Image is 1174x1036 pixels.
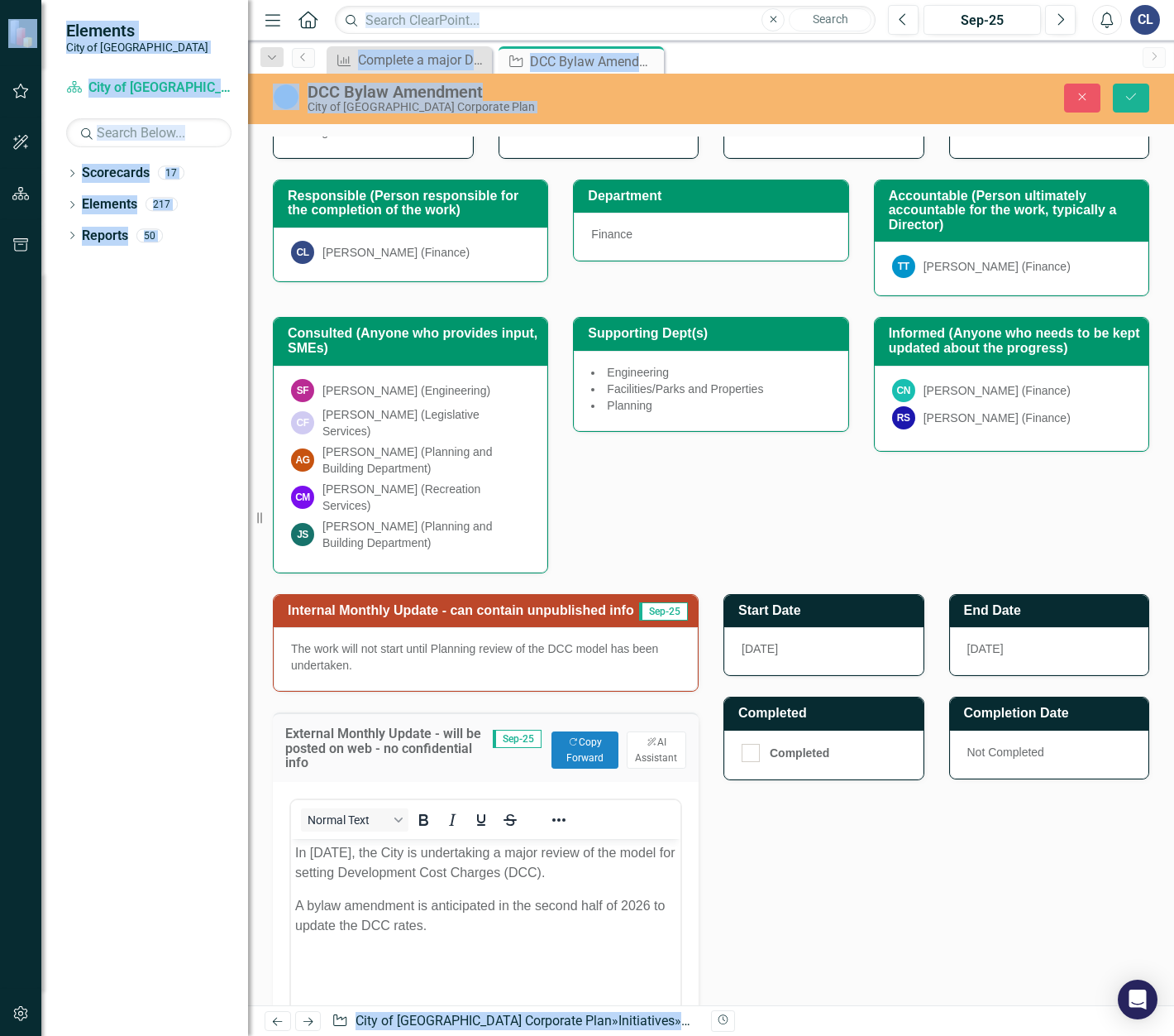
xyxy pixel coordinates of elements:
h3: Accountable (Person ultimately accountable for the work, typically a Director) [889,189,1140,233]
span: [DATE] [967,642,1004,655]
h3: Responsible (Person responsible for the completion of the work) [288,189,539,218]
div: [PERSON_NAME] (Finance) [923,382,1071,399]
div: 50 [136,228,163,242]
div: Open Intercom Messenger [1118,980,1157,1019]
h3: Informed (Anyone who needs to be kept updated about the progress) [889,326,1140,355]
div: City of [GEOGRAPHIC_DATA] Corporate Plan [308,101,755,113]
div: 217 [146,198,178,212]
div: 17 [158,166,184,180]
div: [PERSON_NAME] (Recreation Services) [322,481,530,514]
span: Search [813,12,848,26]
input: Search Below... [66,118,231,147]
div: SF [291,379,314,402]
input: Search ClearPoint... [335,6,876,35]
button: Strikethrough [496,808,524,832]
button: AI Assistant [627,731,686,768]
span: Planning [607,399,652,412]
div: Complete a major Development Cost Charges review [358,50,488,70]
span: Normal Text [308,813,389,827]
a: Elements [82,195,137,214]
div: [PERSON_NAME] (Finance) [923,410,1071,426]
span: Strategic Initiatives [291,125,389,138]
div: TT [892,255,915,278]
a: Complete a major Development Cost Charges review [331,50,488,70]
h3: Completed [738,706,915,721]
button: Sep-25 [923,5,1041,35]
div: [PERSON_NAME] (Finance) [322,244,470,261]
div: RS [892,406,915,429]
p: The work will not start until Planning review of the DCC model has been undertaken. [291,640,680,674]
button: Reveal or hide additional toolbar items [545,808,573,832]
span: [DATE] [742,642,778,655]
div: [PERSON_NAME] (Planning and Building Department) [322,518,530,551]
img: Not Started [273,84,299,110]
h3: End Date [964,603,1141,618]
h3: External Monthly Update - will be posted on web - no confidential info [285,727,493,770]
h3: Consulted (Anyone who provides input, SMEs) [288,326,539,355]
div: Sep-25 [929,11,1035,31]
button: Bold [409,808,437,832]
a: Reports [82,227,128,246]
button: Copy Forward [551,731,618,768]
div: DCC Bylaw Amendment [530,51,660,72]
span: No [967,125,982,138]
button: CL [1130,5,1160,35]
span: Sep-25 [639,602,688,621]
div: » » [332,1012,699,1031]
div: DCC Bylaw Amendment [308,83,755,101]
div: Not Completed [950,731,1149,779]
span: Sep-25 [493,730,542,748]
h3: Internal Monthly Update - can contain unpublished info [288,603,638,618]
h3: Completion Date [964,706,1141,721]
button: Italic [438,808,466,832]
div: AG [291,448,314,472]
span: Finance [591,228,632,241]
div: CM [291,486,314,509]
span: Engineering [607,366,669,379]
h3: Department [588,189,839,204]
button: Underline [467,808,495,832]
button: Block Normal Text [301,808,408,832]
div: [PERSON_NAME] (Engineering) [322,382,490,399]
a: City of [GEOGRAPHIC_DATA] Corporate Plan [66,79,231,98]
div: [PERSON_NAME] (Planning and Building Department) [322,444,530,477]
a: Initiatives [618,1013,675,1029]
button: Search [789,8,871,31]
div: [PERSON_NAME] (Legislative Services) [322,406,530,439]
img: ClearPoint Strategy [8,19,37,48]
a: Scorecards [82,164,150,183]
span: Facilities/Parks and Properties [607,382,763,396]
h3: Supporting Dept(s) [588,326,839,341]
div: CF [291,411,314,434]
small: City of [GEOGRAPHIC_DATA] [66,41,208,54]
div: CL [291,241,314,264]
div: CN [892,379,915,402]
h3: Start Date [738,603,915,618]
span: Elements [66,21,208,41]
a: City of [GEOGRAPHIC_DATA] Corporate Plan [356,1013,612,1029]
div: JS [291,523,314,546]
span: No [517,125,532,138]
div: [PERSON_NAME] (Finance) [923,258,1071,275]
